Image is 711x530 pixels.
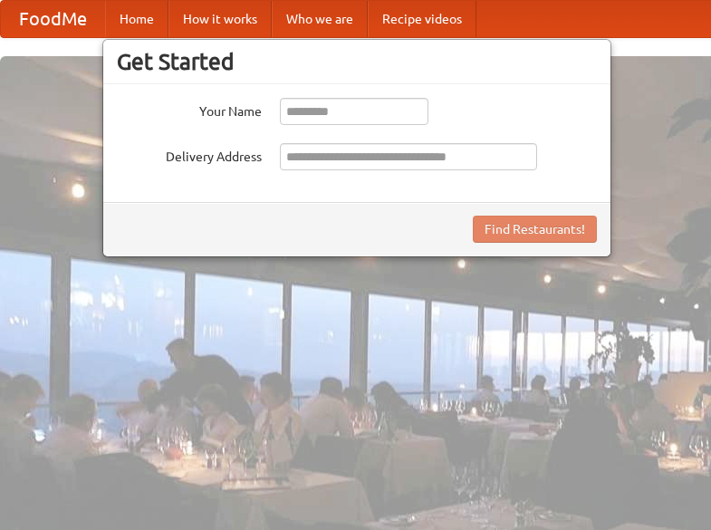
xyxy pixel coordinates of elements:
[117,48,597,75] h3: Get Started
[1,1,105,37] a: FoodMe
[473,216,597,243] button: Find Restaurants!
[105,1,168,37] a: Home
[117,143,262,166] label: Delivery Address
[272,1,368,37] a: Who we are
[368,1,476,37] a: Recipe videos
[168,1,272,37] a: How it works
[117,98,262,120] label: Your Name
